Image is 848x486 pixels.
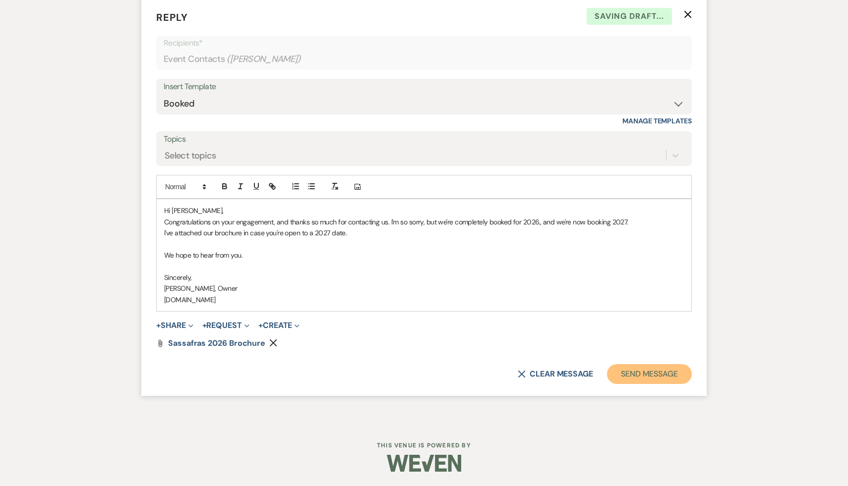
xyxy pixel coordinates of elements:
span: + [156,322,161,329]
button: Clear message [518,370,593,378]
span: Reply [156,11,188,24]
p: Congratulations on your engagement, and thanks so much for contacting us. I'm so sorry, but we're... [164,216,684,227]
a: Manage Templates [622,116,692,125]
label: Topics [164,132,684,147]
button: Create [258,322,300,329]
div: Insert Template [164,80,684,94]
div: Select topics [165,149,216,162]
span: ( [PERSON_NAME] ) [227,53,301,66]
p: I've attached our brochure in case you're open to a 2027 date. [164,227,684,238]
button: Send Message [607,364,692,384]
p: Hi [PERSON_NAME], [164,205,684,216]
div: Event Contacts [164,50,684,69]
span: Saving draft... [587,8,672,25]
span: + [202,322,207,329]
p: [PERSON_NAME], Owner [164,283,684,294]
span: Sassafras 2026 Brochure [168,338,265,348]
a: Sassafras 2026 Brochure [168,339,265,347]
img: Weven Logo [387,446,461,481]
p: Sincerely, [164,272,684,283]
p: [DOMAIN_NAME] [164,294,684,305]
p: We hope to hear from you. [164,250,684,261]
button: Request [202,322,249,329]
span: + [258,322,263,329]
p: Recipients* [164,37,684,50]
button: Share [156,322,193,329]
